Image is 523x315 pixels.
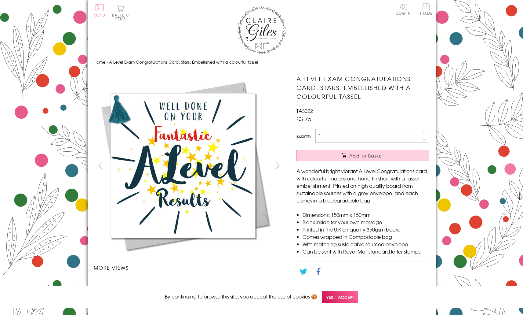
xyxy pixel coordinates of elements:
span: Trade [420,3,433,15]
button: prev [94,159,107,172]
li: Carousel Page 1 (Current Slide) [94,277,141,291]
h3: More views [94,264,285,271]
a: Log In [396,3,411,15]
img: Claire Giles Greetings Cards [237,6,286,54]
a: Home [94,59,105,65]
span: TAS022 [296,107,313,114]
span: £3.75 [296,114,311,123]
span: Add to Basket [349,153,384,159]
span: Yes, I accept [322,291,358,303]
span: A Level Exam Congratulations Card, Stars, Embellished with a colourful tassel [109,59,258,65]
li: Blank inside for your own message [303,218,429,226]
ul: Carousel Pagination [94,277,285,291]
img: A Level Exam Congratulations Card, Stars, Embellished with a colourful tassel [284,74,467,258]
li: Carousel Page 2 [141,277,189,291]
img: A Level Exam Congratulations Card, Stars, Embellished with a colourful tassel [93,74,277,258]
label: Quantity [296,133,311,139]
h1: A Level Exam Congratulations Card, Stars, Embellished with a colourful tassel [296,74,429,101]
span: 0 items [115,12,129,21]
a: Go back to the collection [302,284,361,292]
li: Comes wrapped in Compostable bag [303,233,429,240]
li: Printed in the U.K on quality 350gsm board [303,226,429,233]
li: Carousel Page 4 [237,277,284,291]
button: Add to Basket [296,150,429,161]
a: Trade [420,3,433,16]
span: › [107,59,108,65]
span: Menu [94,12,106,18]
li: Can be sent with Royal Mail standard letter stamps [303,248,429,255]
button: next [271,159,284,172]
button: Menu [94,4,106,17]
li: With matching sustainable sourced envelope [303,240,429,248]
li: Carousel Page 3 [189,277,237,291]
li: Dimensions: 150mm x 150mm [303,211,429,218]
nav: breadcrumbs [94,56,430,69]
p: A wonderful bright vibrant A Level Congratulations card, with colourful images and hand finished ... [296,167,429,204]
button: Basket0 items [112,5,129,20]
